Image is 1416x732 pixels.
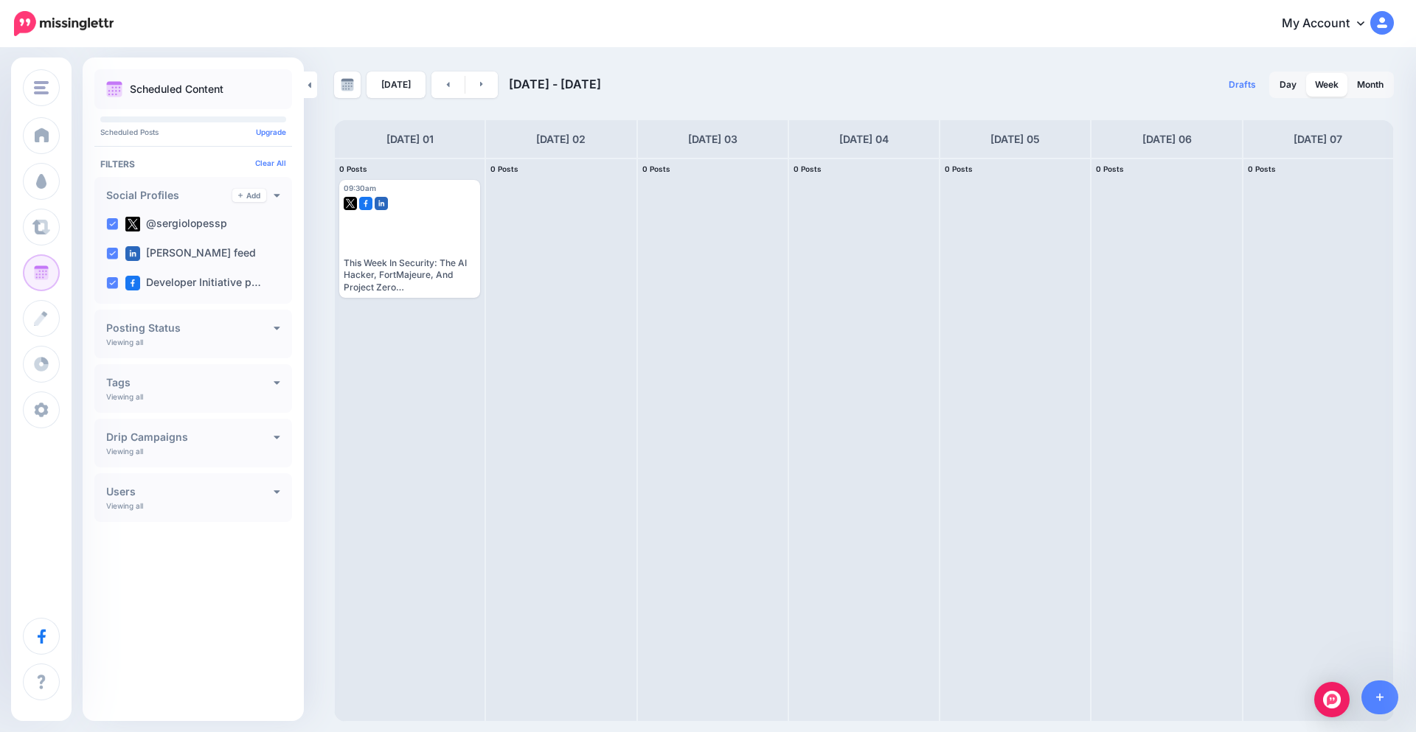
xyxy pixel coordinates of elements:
img: facebook-square.png [125,276,140,290]
img: facebook-square.png [359,197,372,210]
a: Clear All [255,158,286,167]
h4: Social Profiles [106,190,232,201]
p: Viewing all [106,338,143,346]
h4: Posting Status [106,323,274,333]
p: Scheduled Content [130,84,223,94]
p: Viewing all [106,447,143,456]
h4: [DATE] 04 [839,130,889,148]
span: 09:30am [344,184,376,192]
img: Missinglettr [14,11,114,36]
div: Open Intercom Messenger [1314,682,1350,717]
img: twitter-square.png [344,197,357,210]
a: Drafts [1220,72,1265,98]
img: twitter-square.png [125,217,140,231]
div: This Week In Security: The AI Hacker, FortMajeure, And Project Zero [URL][DOMAIN_NAME] [344,257,476,293]
h4: [DATE] 03 [688,130,737,148]
a: Upgrade [256,128,286,136]
h4: [DATE] 06 [1142,130,1192,148]
a: Add [232,189,266,202]
h4: [DATE] 02 [536,130,586,148]
a: [DATE] [367,72,426,98]
label: [PERSON_NAME] feed [125,246,256,261]
h4: Filters [100,158,286,170]
span: 0 Posts [642,164,670,173]
h4: [DATE] 07 [1294,130,1342,148]
a: Month [1348,73,1392,97]
span: Drafts [1229,80,1256,89]
span: 0 Posts [945,164,973,173]
p: Scheduled Posts [100,128,286,136]
h4: Drip Campaigns [106,432,274,442]
span: 0 Posts [1096,164,1124,173]
span: 0 Posts [1248,164,1276,173]
span: [DATE] - [DATE] [509,77,601,91]
a: Day [1271,73,1305,97]
a: My Account [1267,6,1394,42]
label: Developer Initiative p… [125,276,261,290]
p: Viewing all [106,392,143,401]
label: @sergiolopessp [125,217,227,231]
p: Viewing all [106,501,143,510]
h4: [DATE] 01 [386,130,434,148]
h4: Tags [106,377,274,388]
span: 0 Posts [490,164,518,173]
a: Week [1306,73,1347,97]
img: menu.png [34,81,49,94]
img: linkedin-square.png [375,197,388,210]
img: linkedin-square.png [125,246,140,261]
img: calendar-grey-darker.png [341,78,354,91]
h4: [DATE] 05 [990,130,1040,148]
img: calendar.png [106,81,122,97]
h4: Users [106,487,274,497]
span: 0 Posts [794,164,822,173]
span: 0 Posts [339,164,367,173]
